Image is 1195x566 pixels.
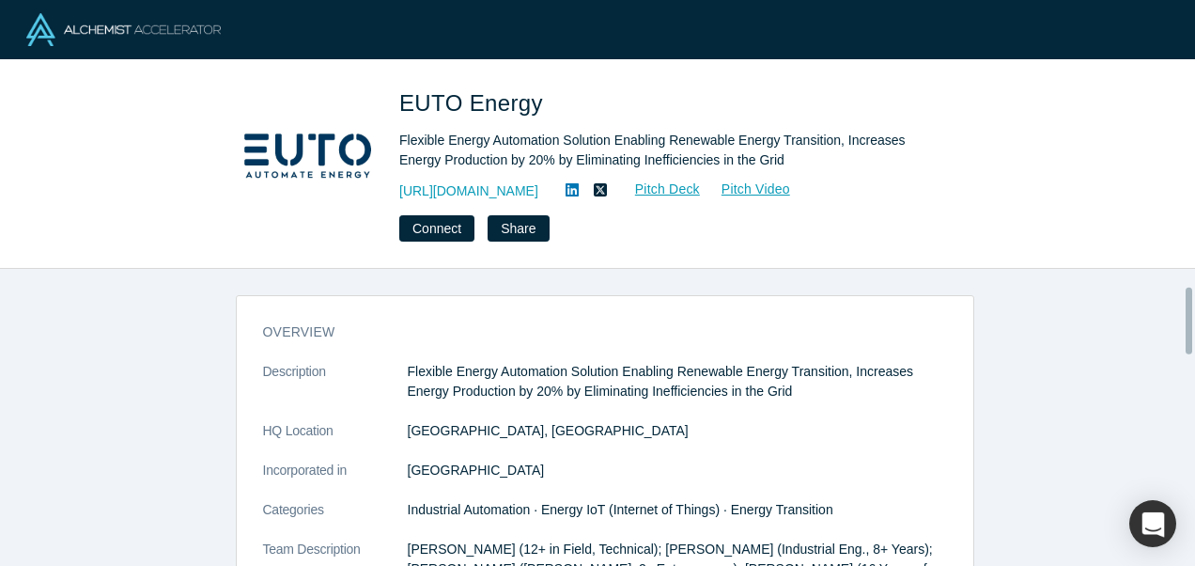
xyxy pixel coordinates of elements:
button: Share [488,215,549,242]
div: Flexible Energy Automation Solution Enabling Renewable Energy Transition, Increases Energy Produc... [399,131,925,170]
dt: Categories [263,500,408,540]
a: Pitch Deck [614,179,701,200]
span: EUTO Energy [399,90,550,116]
a: Pitch Video [701,179,791,200]
span: Industrial Automation · Energy IoT (Internet of Things) · Energy Transition [408,502,833,517]
button: Connect [399,215,474,242]
h3: overview [263,322,921,342]
dt: Incorporated in [263,461,408,500]
dt: Description [263,362,408,421]
dd: [GEOGRAPHIC_DATA], [GEOGRAPHIC_DATA] [408,421,947,441]
p: Flexible Energy Automation Solution Enabling Renewable Energy Transition, Increases Energy Produc... [408,362,947,401]
dd: [GEOGRAPHIC_DATA] [408,461,947,480]
img: EUTO Energy's Logo [241,86,373,218]
dt: HQ Location [263,421,408,461]
a: [URL][DOMAIN_NAME] [399,181,538,201]
img: Alchemist Logo [26,13,221,46]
